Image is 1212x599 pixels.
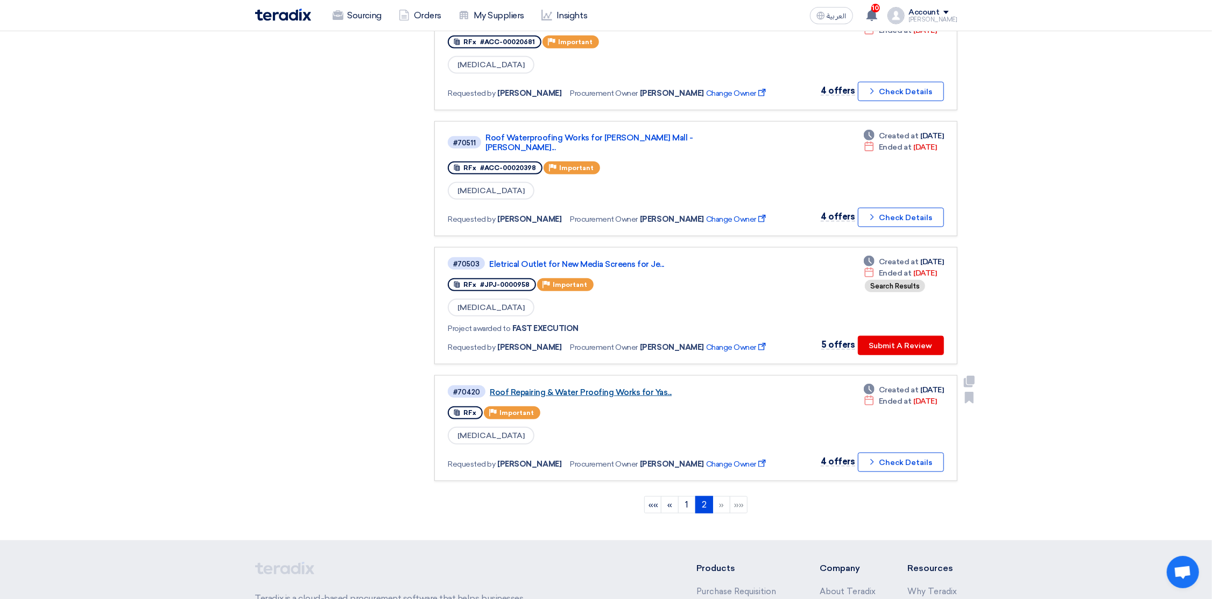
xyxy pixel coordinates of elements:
span: 4 offers [821,212,855,222]
div: [DATE] [864,256,943,267]
span: Important [553,281,587,288]
span: Important [499,409,534,417]
button: Check Details [858,82,944,101]
a: Eletrical Outlet for New Media Screens for Je... [489,259,758,269]
span: 5 offers [821,340,855,350]
button: Check Details [858,453,944,472]
span: [PERSON_NAME] [498,88,562,99]
a: FAST EXECUTION [513,324,579,333]
span: Important [559,164,594,172]
li: Resources [908,562,957,575]
button: Check Details [858,208,944,227]
span: [MEDICAL_DATA] [448,56,534,74]
span: 10 [871,4,880,12]
a: Orders [390,4,450,27]
span: Ended at [879,396,911,407]
button: Submit A Review [858,336,944,355]
div: [DATE] [864,267,936,279]
span: RFx [463,164,476,172]
span: Requested by [448,459,495,470]
span: «« [649,499,658,510]
span: Change Owner [706,342,768,353]
span: Requested by [448,214,495,225]
span: Ended at [879,142,911,153]
span: « [667,499,672,510]
span: Ended at [879,267,911,279]
span: #JPJ-0000958 [480,281,530,288]
span: Requested by [448,88,495,99]
div: #70503 [453,260,480,267]
span: #ACC-00020681 [480,38,535,46]
button: العربية [810,7,853,24]
span: Change Owner [706,214,768,225]
div: [DATE] [864,396,936,407]
a: Roof Waterproofing Works for [PERSON_NAME] Mall - [PERSON_NAME]... [485,133,755,152]
div: #70420 [453,389,480,396]
span: [PERSON_NAME] [640,342,704,353]
img: Teradix logo [255,9,311,21]
a: 2 [695,496,713,513]
div: Search Results [865,280,925,292]
span: RFx [463,38,476,46]
span: 4 offers [821,456,855,467]
img: profile_test.png [887,7,905,24]
a: Purchase Requisition [696,587,776,596]
div: [DATE] [864,384,943,396]
a: About Teradix [820,587,876,596]
span: Change Owner [706,459,768,470]
span: Project awarded to [448,323,510,334]
span: Change Owner [706,88,768,99]
span: Created at [879,256,918,267]
div: [DATE] [864,130,943,142]
ngb-pagination: Default pagination [434,492,957,519]
span: Procurement Owner [570,342,638,353]
a: Previous [661,496,679,513]
span: العربية [827,12,847,20]
a: Insights [533,4,596,27]
a: Roof Repairing & Water Proofing Works for Yas... [490,387,759,397]
a: My Suppliers [450,4,533,27]
div: [PERSON_NAME] [909,17,957,23]
a: First [644,496,661,513]
span: RFx [463,409,476,417]
span: RFx [463,281,476,288]
span: [MEDICAL_DATA] [448,182,534,200]
li: Products [696,562,787,575]
span: Requested by [448,342,495,353]
span: Important [558,38,593,46]
span: [PERSON_NAME] [640,459,704,470]
span: Created at [879,384,918,396]
span: [MEDICAL_DATA] [448,427,534,445]
div: Open chat [1167,556,1199,588]
span: Procurement Owner [570,214,638,225]
a: Sourcing [324,4,390,27]
span: Procurement Owner [570,88,638,99]
span: [MEDICAL_DATA] [448,299,534,316]
span: [PERSON_NAME] [640,214,704,225]
a: 1 [678,496,696,513]
span: [PERSON_NAME] [498,459,562,470]
a: Why Teradix [908,587,957,596]
li: Company [820,562,876,575]
div: Account [909,8,940,17]
span: #ACC-00020398 [480,164,536,172]
span: 4 offers [821,86,855,96]
span: [PERSON_NAME] [498,342,562,353]
div: [DATE] [864,142,936,153]
span: [PERSON_NAME] [640,88,704,99]
span: Procurement Owner [570,459,638,470]
span: [PERSON_NAME] [498,214,562,225]
span: Created at [879,130,918,142]
div: #70511 [453,139,476,146]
